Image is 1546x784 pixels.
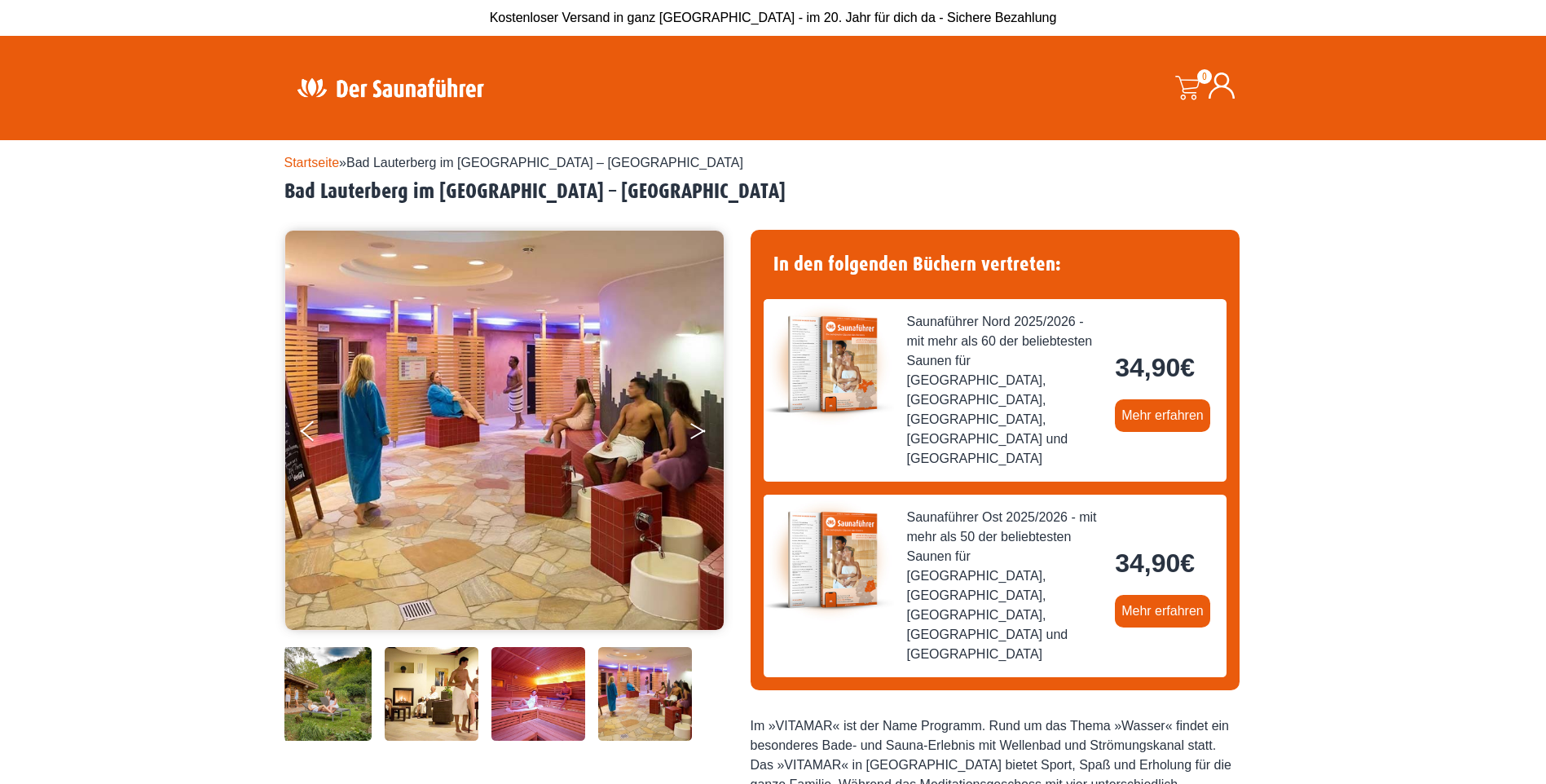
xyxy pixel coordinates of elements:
span: € [1180,353,1195,382]
button: Previous [301,414,341,455]
span: Saunaführer Nord 2025/2026 - mit mehr als 60 der beliebtesten Saunen für [GEOGRAPHIC_DATA], [GEOG... [907,312,1103,469]
a: Mehr erfahren [1115,399,1210,432]
span: € [1180,548,1195,578]
button: Next [689,414,729,455]
span: Saunaführer Ost 2025/2026 - mit mehr als 50 der beliebtesten Saunen für [GEOGRAPHIC_DATA], [GEOGR... [907,508,1103,664]
bdi: 34,90 [1115,353,1195,382]
a: Mehr erfahren [1115,595,1210,628]
h4: In den folgenden Büchern vertreten: [764,243,1227,286]
span: » [284,156,743,170]
bdi: 34,90 [1115,548,1195,578]
h2: Bad Lauterberg im [GEOGRAPHIC_DATA] – [GEOGRAPHIC_DATA] [284,179,1262,205]
span: Bad Lauterberg im [GEOGRAPHIC_DATA] – [GEOGRAPHIC_DATA] [346,156,743,170]
span: Kostenloser Versand in ganz [GEOGRAPHIC_DATA] - im 20. Jahr für dich da - Sichere Bezahlung [490,11,1057,24]
span: 0 [1197,69,1212,84]
img: der-saunafuehrer-2025-nord.jpg [764,299,894,429]
img: der-saunafuehrer-2025-ost.jpg [764,495,894,625]
a: Startseite [284,156,340,170]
